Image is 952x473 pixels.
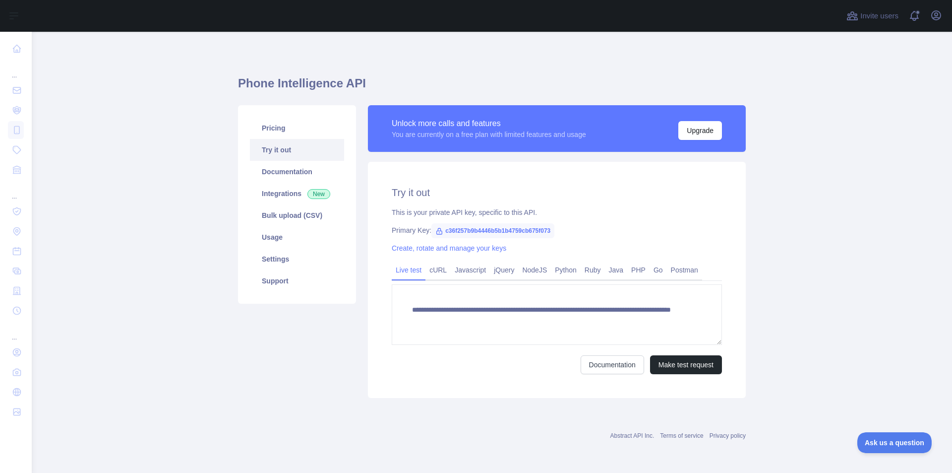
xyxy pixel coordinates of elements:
a: Integrations New [250,183,344,204]
button: Invite users [844,8,900,24]
a: NodeJS [518,262,551,278]
div: You are currently on a free plan with limited features and usage [392,130,586,139]
a: Bulk upload (CSV) [250,204,344,226]
div: ... [8,60,24,79]
button: Make test request [650,355,722,374]
a: Documentation [581,355,644,374]
div: This is your private API key, specific to this API. [392,207,722,217]
a: Support [250,270,344,292]
a: Create, rotate and manage your keys [392,244,506,252]
h2: Try it out [392,186,722,200]
div: ... [8,322,24,341]
button: Upgrade [678,121,722,140]
a: Settings [250,248,344,270]
a: Terms of service [660,432,703,439]
span: c36f257b9b4446b5b1b4759cb675f073 [431,223,554,238]
span: New [307,189,330,199]
div: Unlock more calls and features [392,118,586,130]
a: PHP [627,262,650,278]
a: Abstract API Inc. [610,432,654,439]
h1: Phone Intelligence API [238,75,746,99]
a: Try it out [250,139,344,161]
a: Live test [392,262,425,278]
a: Ruby [581,262,605,278]
a: cURL [425,262,451,278]
a: Privacy policy [710,432,746,439]
a: Javascript [451,262,490,278]
a: Go [650,262,667,278]
div: ... [8,181,24,201]
a: Postman [667,262,702,278]
a: Usage [250,226,344,248]
a: Documentation [250,161,344,183]
iframe: Toggle Customer Support [857,432,932,453]
a: Java [605,262,628,278]
span: Invite users [860,10,898,22]
a: Pricing [250,117,344,139]
div: Primary Key: [392,225,722,235]
a: Python [551,262,581,278]
a: jQuery [490,262,518,278]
